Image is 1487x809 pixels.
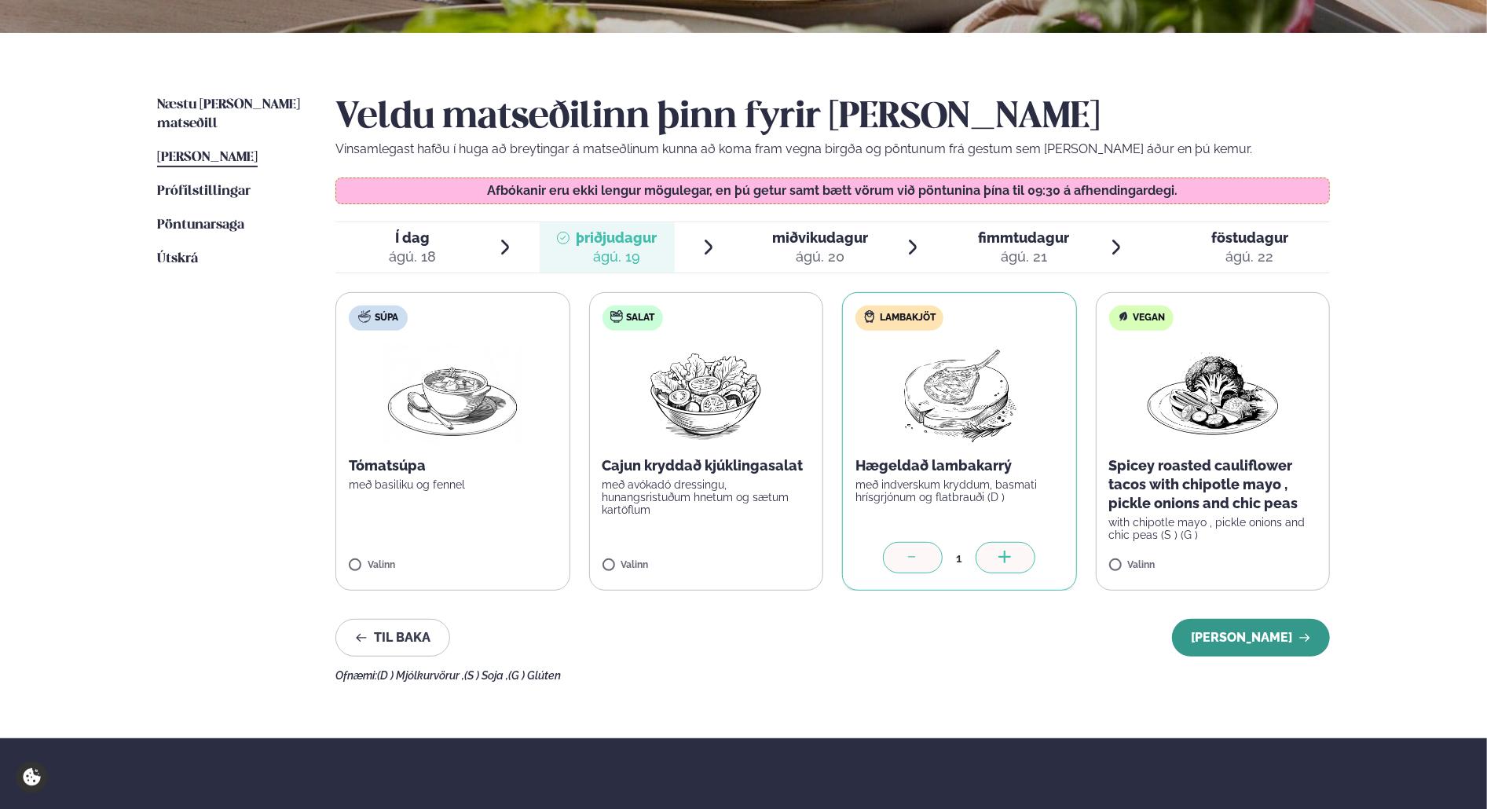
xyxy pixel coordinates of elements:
span: miðvikudagur [772,229,868,246]
span: Vegan [1134,312,1166,324]
div: ágú. 18 [389,247,436,266]
p: Spicey roasted cauliflower tacos with chipotle mayo , pickle onions and chic peas [1109,456,1317,513]
div: ágú. 21 [979,247,1070,266]
div: Ofnæmi: [335,669,1330,682]
a: Pöntunarsaga [157,216,244,235]
button: Til baka [335,619,450,657]
span: Útskrá [157,252,198,265]
span: (G ) Glúten [508,669,561,682]
span: (S ) Soja , [464,669,508,682]
span: föstudagur [1211,229,1288,246]
img: Soup.png [383,343,522,444]
a: Cookie settings [16,761,48,793]
span: (D ) Mjólkurvörur , [377,669,464,682]
div: ágú. 19 [576,247,657,266]
img: soup.svg [358,310,371,323]
img: Vegan.png [1144,343,1282,444]
img: Lamb-Meat.png [890,343,1029,444]
p: Afbókanir eru ekki lengur mögulegar, en þú getur samt bætt vörum við pöntunina þína til 09:30 á a... [352,185,1314,197]
span: fimmtudagur [979,229,1070,246]
span: Næstu [PERSON_NAME] matseðill [157,98,300,130]
button: [PERSON_NAME] [1172,619,1330,657]
img: salad.svg [610,310,623,323]
span: Pöntunarsaga [157,218,244,232]
img: Vegan.svg [1117,310,1130,323]
span: Í dag [389,229,436,247]
div: 1 [943,549,976,567]
p: með basiliku og fennel [349,478,557,491]
span: Súpa [375,312,398,324]
span: Salat [627,312,655,324]
a: Prófílstillingar [157,182,251,201]
a: Næstu [PERSON_NAME] matseðill [157,96,304,134]
p: Tómatsúpa [349,456,557,475]
img: Lamb.svg [863,310,876,323]
p: með indverskum kryddum, basmati hrísgrjónum og flatbrauði (D ) [855,478,1064,503]
a: [PERSON_NAME] [157,148,258,167]
h2: Veldu matseðilinn þinn fyrir [PERSON_NAME] [335,96,1330,140]
span: Prófílstillingar [157,185,251,198]
p: Vinsamlegast hafðu í huga að breytingar á matseðlinum kunna að koma fram vegna birgða og pöntunum... [335,140,1330,159]
span: [PERSON_NAME] [157,151,258,164]
a: Útskrá [157,250,198,269]
div: ágú. 22 [1211,247,1288,266]
p: með avókadó dressingu, hunangsristuðum hnetum og sætum kartöflum [602,478,811,516]
span: Lambakjöt [880,312,936,324]
img: Salad.png [636,343,775,444]
p: with chipotle mayo , pickle onions and chic peas (S ) (G ) [1109,516,1317,541]
div: ágú. 20 [772,247,868,266]
span: þriðjudagur [576,229,657,246]
p: Hægeldað lambakarrý [855,456,1064,475]
p: Cajun kryddað kjúklingasalat [602,456,811,475]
